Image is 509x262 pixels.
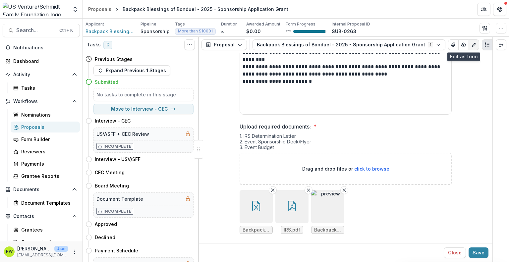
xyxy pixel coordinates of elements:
p: Incomplete [103,208,132,214]
button: Remove File [269,186,277,194]
span: Search... [16,27,55,33]
span: Notifications [13,45,77,51]
span: More than $10001 [178,29,213,33]
div: Remove FileIRS.pdf [275,190,309,234]
button: More [71,248,79,256]
div: 1. IRS Determination Letter 2. Event Sponsorship Deck/Flyer 3. Event Budget [240,133,452,153]
p: Drag and drop files or [302,165,389,172]
h5: No tasks to complete in this stage [96,91,191,98]
button: Remove File [340,186,348,194]
button: Proposal [201,39,247,50]
a: Payments [11,158,80,169]
p: Duration [221,21,238,27]
nav: breadcrumb [85,4,291,14]
h4: Declined [95,234,115,241]
button: View Attached Files [448,39,459,50]
h4: Board Meeting [95,182,129,189]
a: Grantee Reports [11,171,80,182]
h4: Previous Stages [95,56,133,63]
button: Backpack Blessings of Bonduel - 2025 - Sponsorship Application Grant1 [253,39,445,50]
p: SUB-0263 [332,28,356,35]
span: Documents [13,187,69,192]
img: US Venture/Schmidt Family Foundation logo [3,3,68,16]
h4: Interview - USV/SFF [95,156,141,163]
button: Move to Interview - CEC [93,104,194,114]
button: Close [444,247,466,258]
button: Expand right [496,39,506,50]
h4: Approved [95,221,117,228]
button: Open Activity [3,69,80,80]
p: Upload required documents: [240,123,311,131]
h4: CEC Meeting [95,169,125,176]
a: Proposals [85,4,114,14]
button: Edit as form [469,39,479,50]
div: Remove FileBackpack grant costs.xlsx [240,190,273,234]
div: Proposals [21,124,75,131]
div: Grantee Reports [21,173,75,180]
div: Remove FilepreviewBackpack picture.jpg [311,190,344,234]
p: Pipeline [141,21,156,27]
p: Sponsorship [141,28,170,35]
a: Proposals [11,122,80,132]
p: 97 % [286,29,291,34]
button: Remove File [305,186,312,194]
h4: Interview - CEC [95,117,131,124]
button: Plaintext view [482,39,492,50]
p: Form Progress [286,21,315,27]
span: 0 [103,41,112,49]
div: Reviewers [21,148,75,155]
button: PDF view [492,39,503,50]
button: Save [469,247,488,258]
p: Applicant [85,21,104,27]
div: Form Builder [21,136,75,143]
a: Communications [11,236,80,247]
div: Document Templates [21,199,75,206]
button: Notifications [3,42,80,53]
div: Dashboard [13,58,75,65]
div: Payments [21,160,75,167]
div: Ctrl + K [58,27,74,34]
p: Tags [175,21,185,27]
div: Parker Wolf [6,249,13,254]
p: Incomplete [103,143,132,149]
button: Open Contacts [3,211,80,222]
div: Backpack Blessings of Bonduel - 2025 - Sponsorship Application Grant [123,6,288,13]
div: Grantees [21,226,75,233]
div: Nominations [21,111,75,118]
a: Dashboard [3,56,80,67]
h5: USV/SFF + CEC Review [96,131,149,137]
div: Proposals [88,6,111,13]
p: ∞ [221,28,224,35]
span: Backpack grant costs.xlsx [243,227,270,233]
span: IRS.pdf [284,227,300,233]
p: [EMAIL_ADDRESS][DOMAIN_NAME] [17,252,68,258]
button: Open Workflows [3,96,80,107]
span: Workflows [13,99,69,104]
button: Toggle View Cancelled Tasks [184,39,195,50]
span: Activity [13,72,69,78]
div: Tasks [21,84,75,91]
h5: Document Template [96,195,143,202]
h4: Payment Schedule [95,247,138,254]
button: Search... [3,24,80,37]
p: $0.00 [246,28,261,35]
a: Reviewers [11,146,80,157]
button: Expand Previous 1 Stages [93,65,170,76]
p: Awarded Amount [246,21,280,27]
button: Partners [477,3,490,16]
span: click to browse [354,166,389,172]
button: Open entity switcher [71,3,80,16]
button: Get Help [493,3,506,16]
h3: Tasks [87,42,101,48]
span: Contacts [13,214,69,219]
button: Open Documents [3,184,80,195]
h4: Submitted [95,79,118,85]
img: preview [311,190,344,223]
a: Tasks [11,82,80,93]
p: [PERSON_NAME] [17,245,52,252]
a: Nominations [11,109,80,120]
a: Grantees [11,224,80,235]
a: Form Builder [11,134,80,145]
a: Backpack Blessings of Bonduel [85,28,135,35]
